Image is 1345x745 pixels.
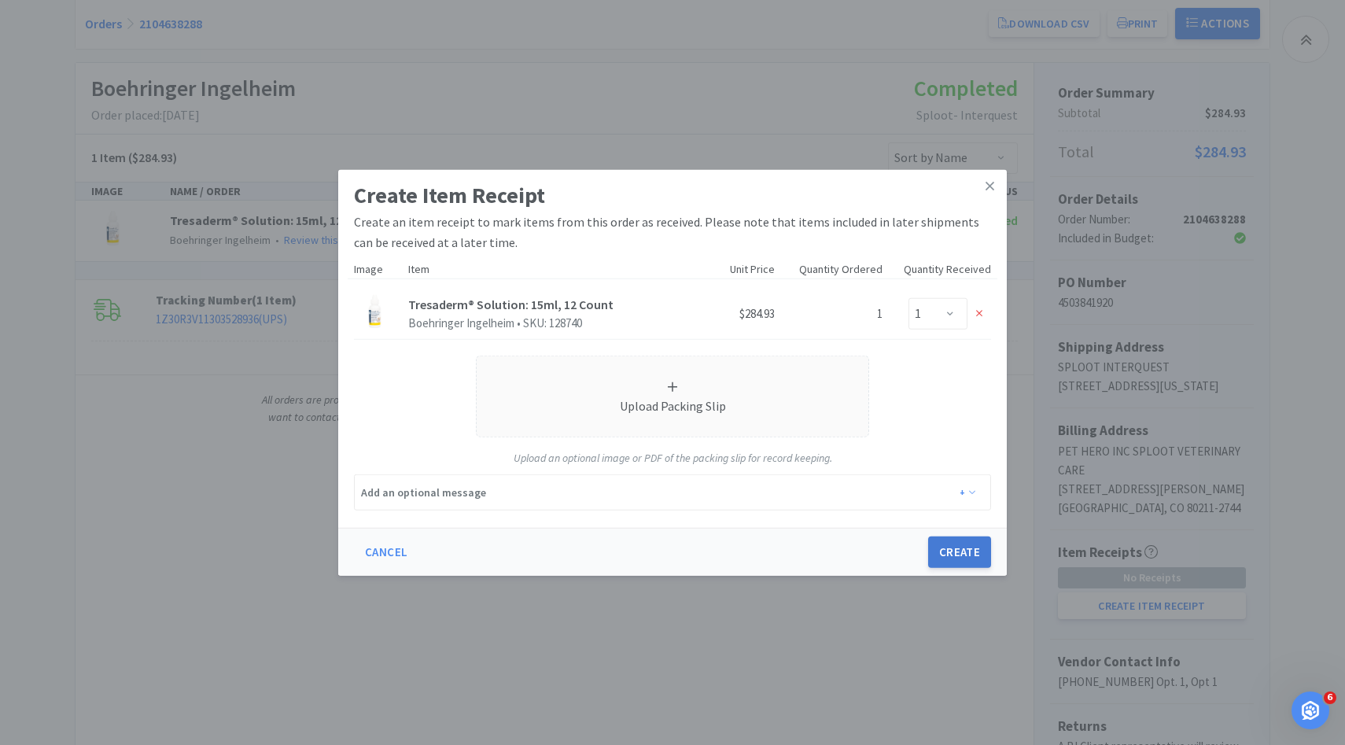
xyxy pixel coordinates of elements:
[402,254,672,284] div: Item
[781,254,890,284] div: Quantity Ordered
[889,254,997,284] div: Quantity Received
[408,297,614,312] a: Tresaderm® Solution: 15ml, 12 Count
[354,212,991,253] div: Create an item receipt to mark items from this order as received. Please note that items included...
[477,356,868,437] span: Upload Packing Slip
[672,254,781,284] div: Unit Price
[1324,692,1336,704] span: 6
[1292,692,1329,729] iframe: Intercom live chat
[354,177,991,212] div: Create Item Receipt
[354,537,418,568] button: Cancel
[348,254,402,284] div: Image
[483,396,862,415] div: Upload Packing Slip
[952,481,984,503] button: +
[361,484,486,501] div: Add an optional message
[354,295,396,328] img: 425d71c5272f423eb932eca1f48df657_487047.png
[928,537,991,568] button: Create
[679,304,775,323] h6: $284.93
[514,315,523,330] span: •
[408,315,666,330] p: Boehringer Ingelheim SKU: 128740
[787,304,883,323] h6: 1
[514,450,832,464] em: Upload an optional image or PDF of the packing slip for record keeping.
